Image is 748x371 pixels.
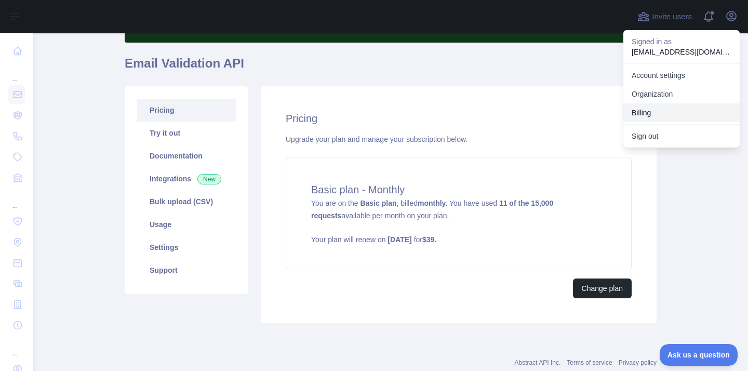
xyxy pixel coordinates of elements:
a: Integrations New [137,167,236,190]
a: Terms of service [567,359,612,366]
div: ... [8,189,25,210]
strong: $ 39 . [422,235,436,244]
strong: Basic plan [360,199,396,207]
div: ... [8,62,25,83]
button: Billing [623,103,740,122]
span: New [197,174,221,184]
a: Support [137,259,236,282]
a: Bulk upload (CSV) [137,190,236,213]
span: You are on the , billed You have used available per month on your plan. [311,199,606,245]
a: Privacy policy [619,359,657,366]
button: Sign out [623,127,740,145]
a: Usage [137,213,236,236]
p: Signed in as [632,36,731,47]
div: Upgrade your plan and manage your subscription below. [286,134,632,144]
iframe: Toggle Customer Support [660,344,738,366]
a: Abstract API Inc. [515,359,561,366]
span: Invite users [652,11,692,23]
a: Pricing [137,99,236,122]
h1: Email Validation API [125,55,657,80]
button: Invite users [635,8,694,25]
h4: Basic plan - Monthly [311,182,606,197]
p: [EMAIL_ADDRESS][DOMAIN_NAME] [632,47,731,57]
strong: [DATE] [388,235,411,244]
a: Settings [137,236,236,259]
h2: Pricing [286,111,632,126]
a: Organization [623,85,740,103]
a: Try it out [137,122,236,144]
div: ... [8,337,25,357]
a: Documentation [137,144,236,167]
strong: monthly. [418,199,447,207]
a: Account settings [623,66,740,85]
p: Your plan will renew on for [311,234,606,245]
button: Change plan [573,279,632,298]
